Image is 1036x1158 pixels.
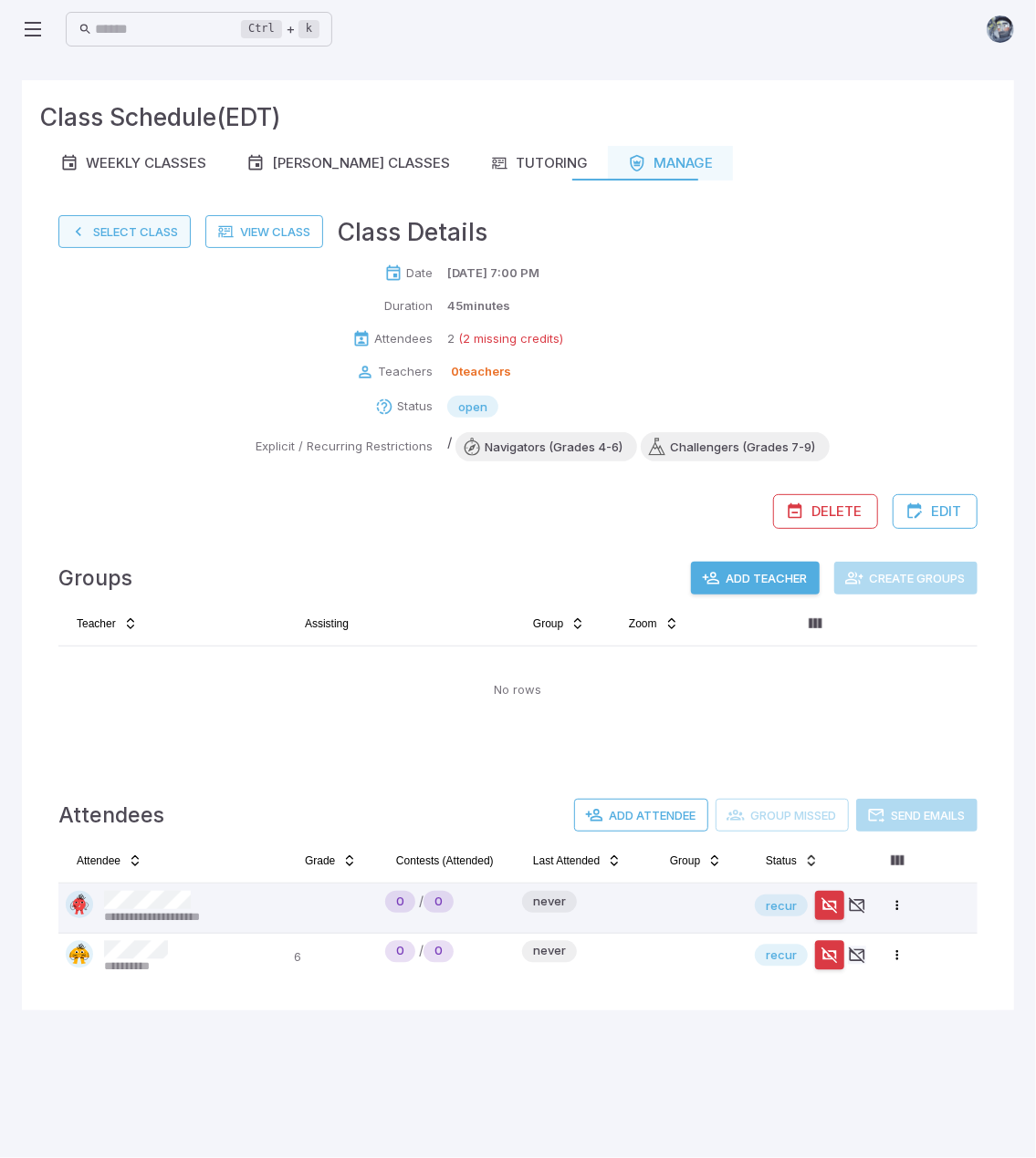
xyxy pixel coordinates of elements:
span: never [522,893,577,911]
button: Edit [893,494,978,529]
p: Duration [384,297,433,315]
span: never [522,943,577,961]
div: Tutoring [490,153,588,173]
button: Add Attendee [574,799,708,832]
span: Contests (Attended) [396,853,494,868]
div: Manage [628,153,713,173]
p: Date [406,264,433,283]
button: Assisting [294,609,360,638]
p: 6 [294,941,371,976]
button: Contests (Attended) [385,846,505,875]
span: open [447,398,498,416]
kbd: k [298,20,319,38]
p: Explicit / Recurring Restrictions [256,438,433,456]
p: (2 missing credits) [458,330,563,348]
span: Last Attended [533,853,600,868]
div: [PERSON_NAME] Classes [246,153,450,173]
img: circle.svg [66,891,93,918]
span: Attendee [77,853,120,868]
button: Grade [294,846,368,875]
span: Grade [305,853,335,868]
a: View Class [205,215,323,248]
span: Group [533,616,563,631]
div: Never Played [385,941,415,963]
p: Attendees [374,330,433,348]
button: Zoom [618,609,690,638]
span: 0 [385,893,415,911]
h3: Class Schedule (EDT) [40,98,281,135]
span: Status [766,853,797,868]
img: andrew.jpg [987,16,1014,43]
span: recur [755,946,808,965]
span: Assisting [305,616,349,631]
div: / [447,432,830,461]
p: [DATE] 7:00 PM [447,264,539,283]
button: Group [659,846,733,875]
img: semi-circle.svg [66,941,93,968]
p: Status [397,398,433,416]
p: 45 minutes [447,297,510,315]
span: Zoom [629,616,657,631]
span: Group [670,853,700,868]
p: Teachers [378,363,433,381]
span: 0 [385,943,415,961]
span: Teacher [77,616,116,631]
h4: Groups [58,562,132,595]
div: + [241,18,319,40]
button: Group [522,609,596,638]
h4: Attendees [58,799,164,832]
span: 0 [424,893,454,911]
button: Select Class [58,215,191,248]
button: Column visibility [883,846,912,875]
p: No rows [495,681,542,699]
div: Weekly Classes [60,153,206,173]
div: / [385,941,508,963]
button: Attendee [66,846,153,875]
div: New Student [424,941,454,963]
div: New Student [424,891,454,913]
div: / [385,891,508,913]
button: Delete [773,494,878,529]
h3: Class Details [338,213,487,250]
button: Teacher [66,609,149,638]
span: 0 [424,943,454,961]
span: Challengers (Grades 7-9) [655,438,830,456]
kbd: Ctrl [241,20,282,38]
p: 2 [447,330,455,348]
span: recur [755,896,808,915]
button: Status [755,846,830,875]
p: 0 teachers [451,363,511,381]
button: Last Attended [522,846,633,875]
button: Add Teacher [691,562,820,595]
button: Column visibility [801,609,830,638]
div: Never Played [385,891,415,913]
span: Navigators (Grades 4-6) [470,438,637,456]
